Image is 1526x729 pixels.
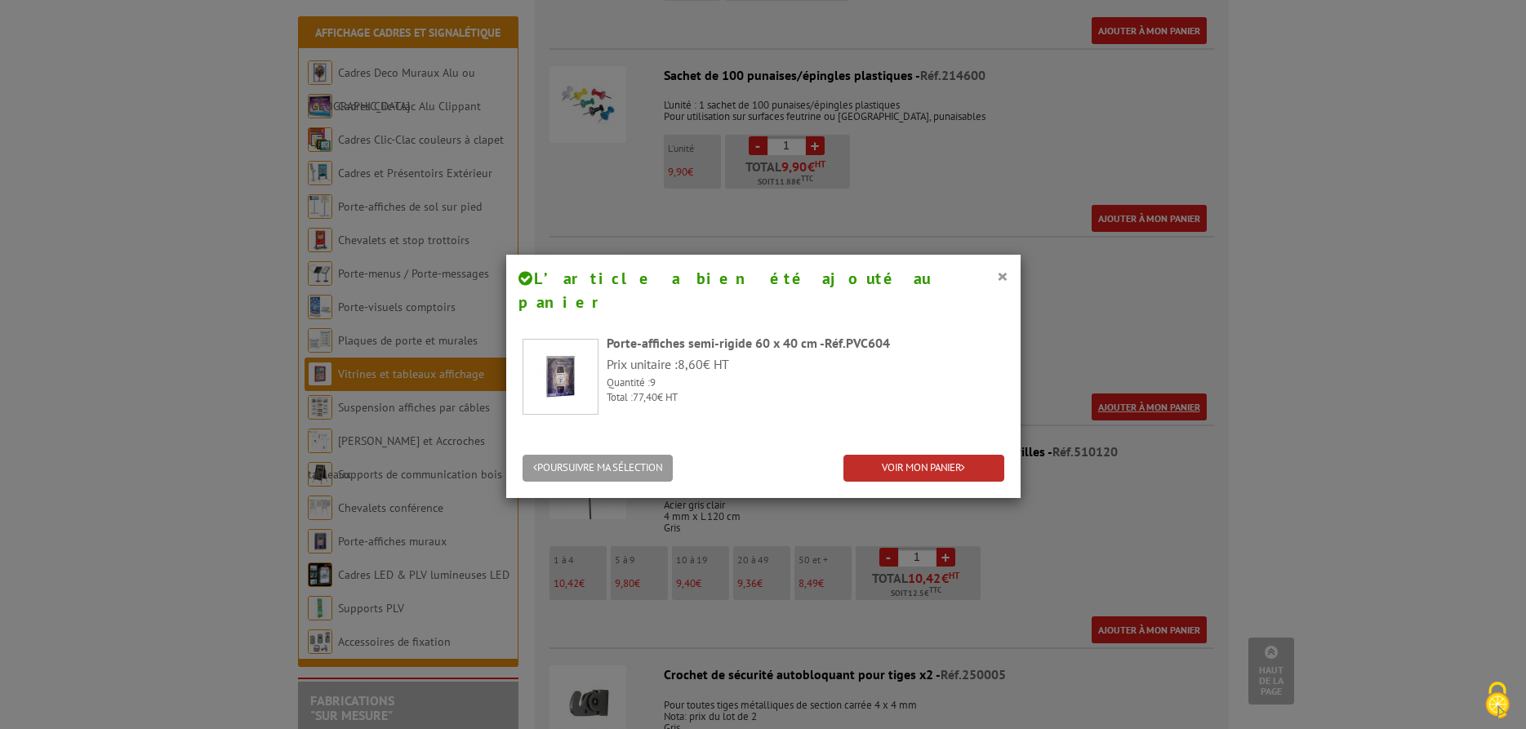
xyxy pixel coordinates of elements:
p: Prix unitaire : € HT [607,355,1004,374]
img: Cookies (fenêtre modale) [1477,680,1518,721]
span: 8,60 [678,356,703,372]
button: POURSUIVRE MA SÉLECTION [523,455,673,482]
span: Réf.PVC604 [825,335,890,351]
h4: L’article a bien été ajouté au panier [518,267,1008,313]
a: VOIR MON PANIER [843,455,1004,482]
p: Quantité : [607,376,1004,391]
span: 9 [650,376,656,389]
span: 77,40 [633,390,657,404]
button: Cookies (fenêtre modale) [1469,673,1526,729]
p: Total : € HT [607,390,1004,406]
div: Porte-affiches semi-rigide 60 x 40 cm - [607,334,1004,353]
button: × [997,265,1008,287]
